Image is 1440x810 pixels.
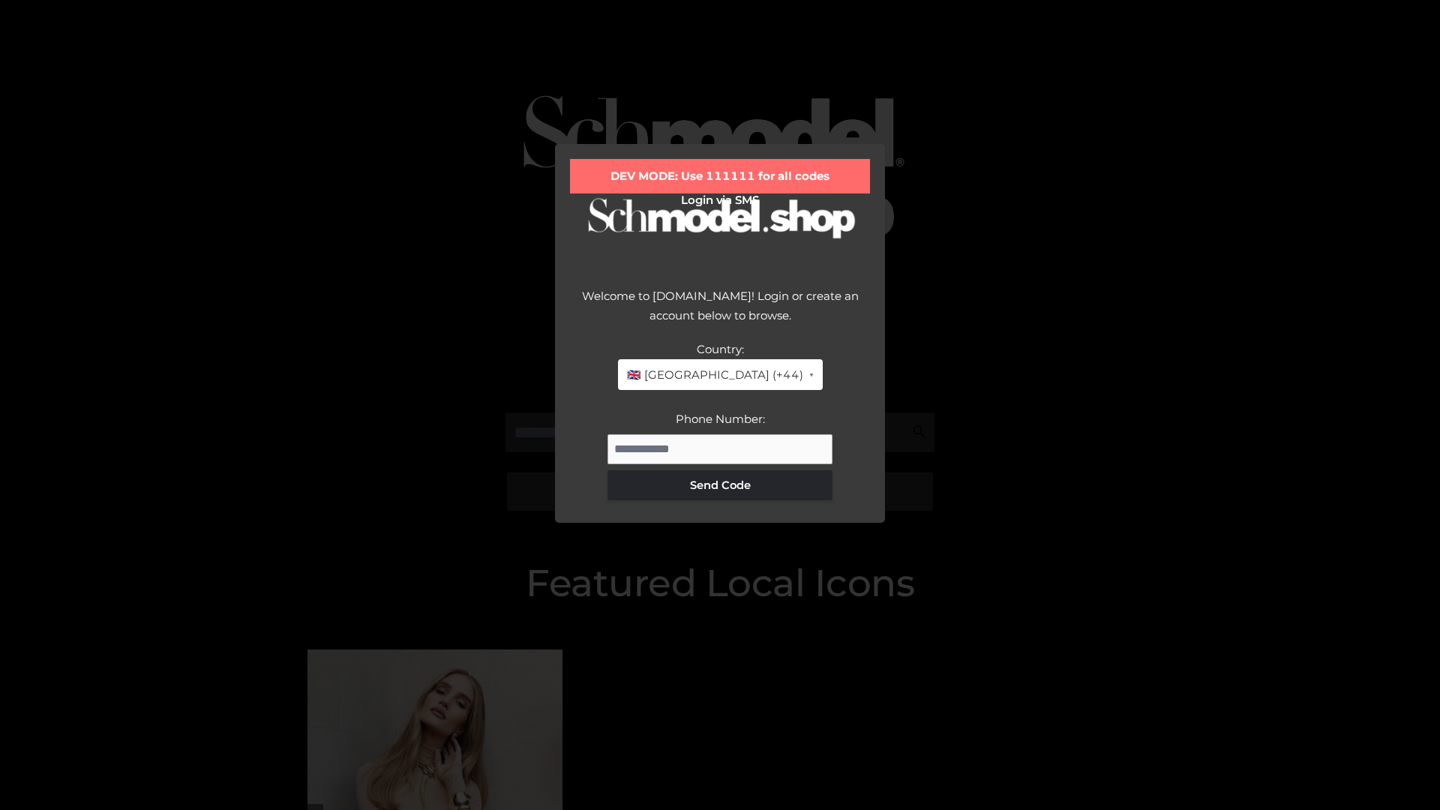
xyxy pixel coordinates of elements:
[570,286,870,340] div: Welcome to [DOMAIN_NAME]! Login or create an account below to browse.
[627,365,803,385] span: 🇬🇧 [GEOGRAPHIC_DATA] (+44)
[570,159,870,193] div: DEV MODE: Use 111111 for all codes
[570,193,870,207] h2: Login via SMS
[697,342,744,356] label: Country:
[607,470,832,500] button: Send Code
[676,412,765,426] label: Phone Number:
